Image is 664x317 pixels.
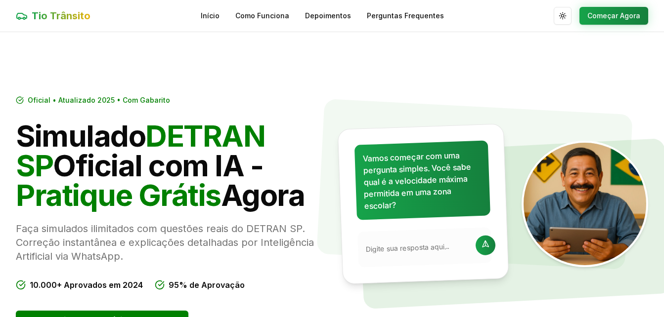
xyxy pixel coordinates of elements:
[32,9,90,23] span: Tio Trânsito
[169,279,245,291] span: 95% de Aprovação
[362,149,482,212] p: Vamos começar com uma pergunta simples. Você sabe qual é a velocidade máxima permitida em uma zon...
[16,121,324,210] h1: Simulado Oficial com IA - Agora
[235,11,289,21] a: Como Funciona
[16,118,265,183] span: DETRAN SP
[16,177,221,213] span: Pratique Grátis
[522,141,648,267] img: Tio Trânsito
[28,95,170,105] span: Oficial • Atualizado 2025 • Com Gabarito
[16,9,90,23] a: Tio Trânsito
[579,7,648,25] button: Começar Agora
[305,11,351,21] a: Depoimentos
[367,11,444,21] a: Perguntas Frequentes
[365,241,470,254] input: Digite sua resposta aqui...
[30,279,143,291] span: 10.000+ Aprovados em 2024
[201,11,220,21] a: Início
[16,222,324,263] p: Faça simulados ilimitados com questões reais do DETRAN SP. Correção instantânea e explicações det...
